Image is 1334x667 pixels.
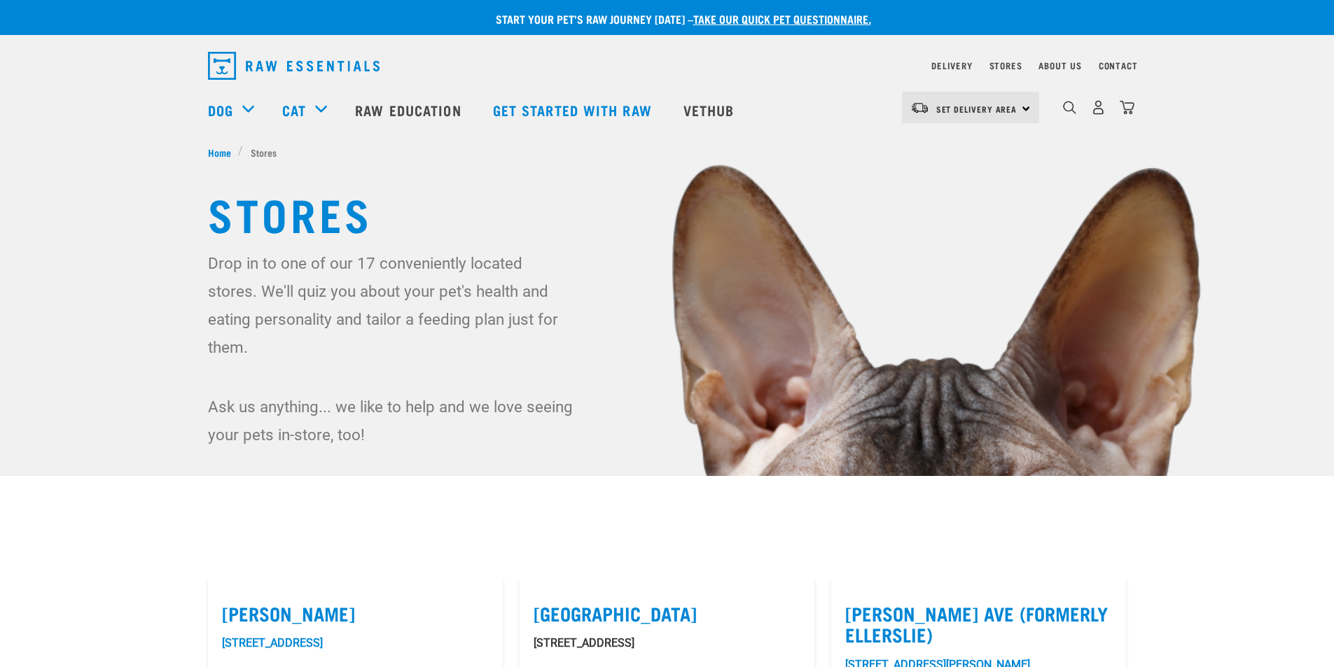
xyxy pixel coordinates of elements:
[1091,100,1106,115] img: user.png
[669,82,752,138] a: Vethub
[931,63,972,68] a: Delivery
[1099,63,1138,68] a: Contact
[208,52,380,80] img: Raw Essentials Logo
[1063,101,1076,114] img: home-icon-1@2x.png
[341,82,478,138] a: Raw Education
[479,82,669,138] a: Get started with Raw
[208,145,239,160] a: Home
[222,636,323,650] a: [STREET_ADDRESS]
[845,603,1112,645] label: [PERSON_NAME] Ave (Formerly Ellerslie)
[208,99,233,120] a: Dog
[208,393,576,449] p: Ask us anything... we like to help and we love seeing your pets in-store, too!
[208,145,231,160] span: Home
[693,15,871,22] a: take our quick pet questionnaire.
[282,99,306,120] a: Cat
[534,635,800,652] p: [STREET_ADDRESS]
[222,603,489,624] label: [PERSON_NAME]
[1120,100,1134,115] img: home-icon@2x.png
[208,249,576,361] p: Drop in to one of our 17 conveniently located stores. We'll quiz you about your pet's health and ...
[208,188,1127,238] h1: Stores
[1038,63,1081,68] a: About Us
[208,145,1127,160] nav: breadcrumbs
[910,101,929,114] img: van-moving.png
[989,63,1022,68] a: Stores
[936,106,1017,111] span: Set Delivery Area
[534,603,800,624] label: [GEOGRAPHIC_DATA]
[197,46,1138,85] nav: dropdown navigation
